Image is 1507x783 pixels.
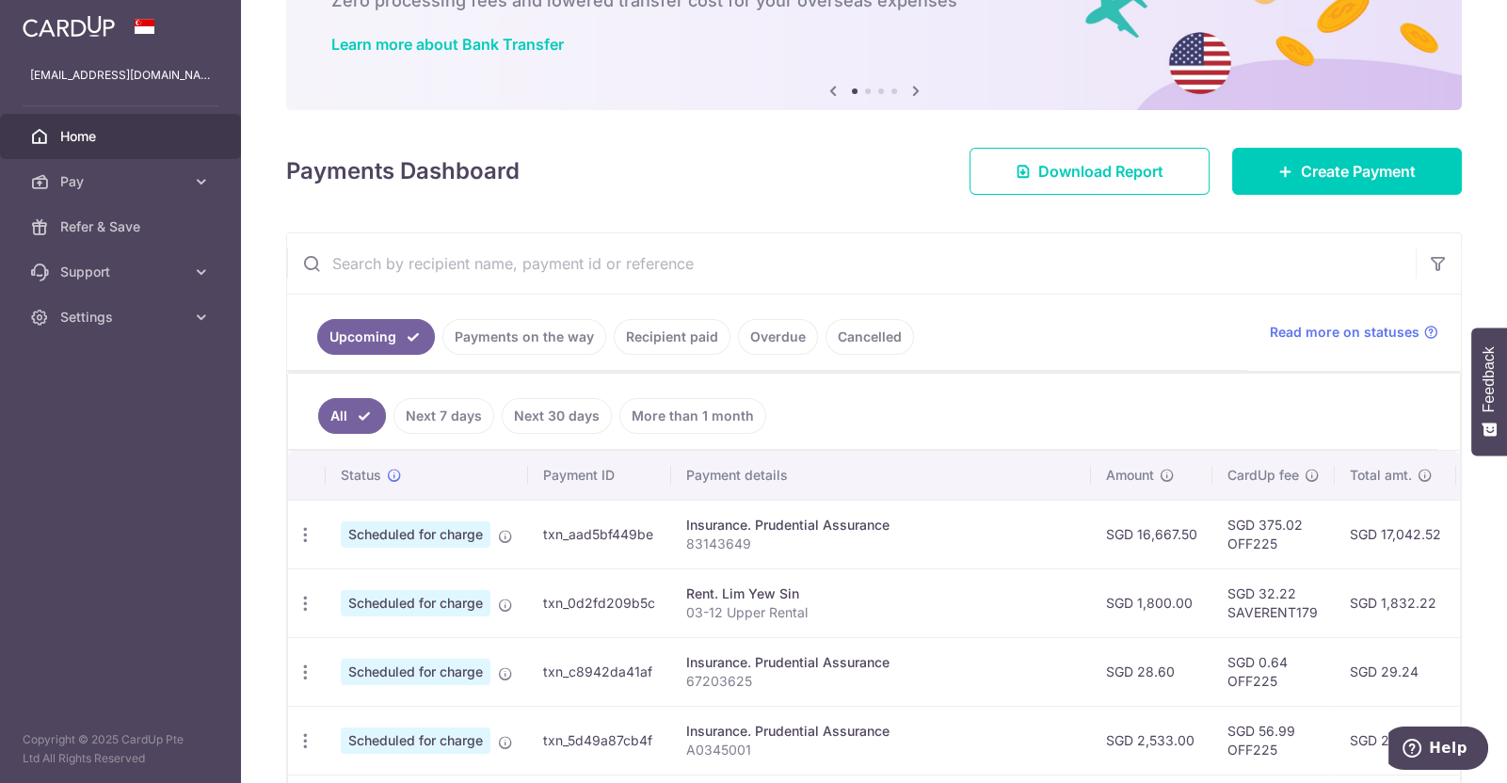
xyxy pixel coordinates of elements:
td: SGD 56.99 OFF225 [1212,706,1335,775]
td: txn_0d2fd209b5c [528,568,671,637]
a: Download Report [970,148,1210,195]
button: Feedback - Show survey [1471,328,1507,455]
p: 83143649 [686,535,1076,553]
a: Overdue [738,319,818,355]
td: SGD 2,589.99 [1335,706,1456,775]
span: Home [60,127,184,146]
a: More than 1 month [619,398,766,434]
span: Status [341,466,381,485]
td: SGD 1,800.00 [1091,568,1212,637]
span: Pay [60,172,184,191]
td: SGD 2,533.00 [1091,706,1212,775]
span: Refer & Save [60,217,184,236]
span: CardUp fee [1227,466,1299,485]
span: Read more on statuses [1270,323,1419,342]
span: Create Payment [1301,160,1416,183]
td: txn_aad5bf449be [528,500,671,568]
iframe: Opens a widget where you can find more information [1388,727,1488,774]
td: SGD 375.02 OFF225 [1212,500,1335,568]
a: Payments on the way [442,319,606,355]
div: Insurance. Prudential Assurance [686,722,1076,741]
td: SGD 17,042.52 [1335,500,1456,568]
span: Total amt. [1350,466,1412,485]
a: Upcoming [317,319,435,355]
p: [EMAIL_ADDRESS][DOMAIN_NAME] [30,66,211,85]
img: CardUp [23,15,115,38]
div: Rent. Lim Yew Sin [686,584,1076,603]
a: Next 30 days [502,398,612,434]
div: Insurance. Prudential Assurance [686,516,1076,535]
div: Insurance. Prudential Assurance [686,653,1076,672]
td: SGD 0.64 OFF225 [1212,637,1335,706]
span: Settings [60,308,184,327]
a: Read more on statuses [1270,323,1438,342]
span: Scheduled for charge [341,521,490,548]
span: Scheduled for charge [341,590,490,616]
a: Next 7 days [393,398,494,434]
input: Search by recipient name, payment id or reference [287,233,1416,294]
span: Scheduled for charge [341,727,490,754]
a: Learn more about Bank Transfer [331,35,564,54]
td: SGD 32.22 SAVERENT179 [1212,568,1335,637]
td: SGD 28.60 [1091,637,1212,706]
span: Scheduled for charge [341,659,490,685]
p: 03-12 Upper Rental [686,603,1076,622]
a: Create Payment [1232,148,1462,195]
span: Feedback [1481,346,1498,412]
td: txn_c8942da41af [528,637,671,706]
p: 67203625 [686,672,1076,691]
th: Payment ID [528,451,671,500]
p: A0345001 [686,741,1076,759]
a: All [318,398,386,434]
span: Support [60,263,184,281]
span: Amount [1106,466,1154,485]
td: txn_5d49a87cb4f [528,706,671,775]
span: Download Report [1038,160,1163,183]
td: SGD 16,667.50 [1091,500,1212,568]
td: SGD 1,832.22 [1335,568,1456,637]
a: Cancelled [826,319,914,355]
a: Recipient paid [614,319,730,355]
th: Payment details [671,451,1091,500]
td: SGD 29.24 [1335,637,1456,706]
h4: Payments Dashboard [286,154,520,188]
